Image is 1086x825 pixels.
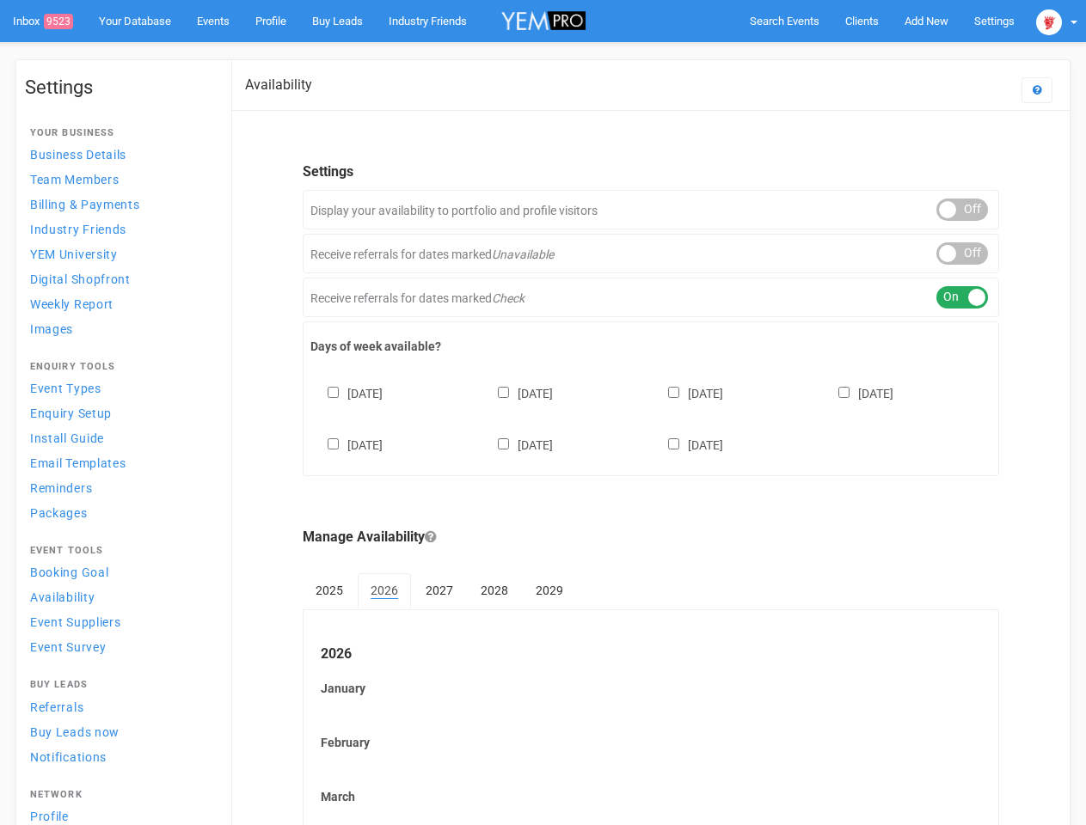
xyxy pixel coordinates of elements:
input: [DATE] [498,387,509,398]
span: Add New [905,15,948,27]
em: Check [492,291,525,305]
span: Business Details [30,148,126,162]
span: Event Survey [30,640,106,654]
span: Billing & Payments [30,198,140,211]
div: Receive referrals for dates marked [303,234,999,273]
h4: Your Business [30,128,209,138]
a: Referrals [25,695,214,718]
label: Days of week available? [310,338,991,355]
span: Email Templates [30,456,126,470]
label: [DATE] [481,383,553,402]
a: Weekly Report [25,292,214,315]
span: 9523 [44,14,73,29]
input: [DATE] [328,387,339,398]
span: Team Members [30,173,119,186]
a: Install Guide [25,426,214,449]
a: 2025 [303,573,356,608]
input: [DATE] [328,438,339,449]
a: Packages [25,501,214,524]
a: Images [25,317,214,340]
a: Notifications [25,745,214,768]
label: February [321,734,981,751]
h4: Event Tools [30,546,209,556]
em: Unavailable [492,247,554,261]
a: Digital Shopfront [25,267,214,290]
h4: Enquiry Tools [30,362,209,372]
legend: Manage Availability [303,528,999,547]
a: Event Suppliers [25,610,214,633]
span: Clients [845,15,879,27]
label: [DATE] [651,435,723,454]
a: 2027 [413,573,466,608]
label: [DATE] [821,383,893,402]
a: Booking Goal [25,560,214,584]
span: Availability [30,590,95,604]
a: Email Templates [25,451,214,474]
label: [DATE] [651,383,723,402]
span: Install Guide [30,431,104,445]
span: Booking Goal [30,565,108,579]
label: March [321,788,981,805]
label: [DATE] [310,435,383,454]
span: Enquiry Setup [30,406,112,420]
input: [DATE] [668,387,679,398]
a: Enquiry Setup [25,401,214,425]
img: open-uri20250107-2-1pbi2ie [1036,9,1062,35]
a: 2029 [523,573,576,608]
a: Availability [25,585,214,608]
label: [DATE] [310,383,383,402]
span: Event Suppliers [30,615,121,629]
a: Billing & Payments [25,192,214,216]
a: Reminders [25,476,214,499]
label: January [321,680,981,697]
a: Industry Friends [25,217,214,241]
label: [DATE] [481,435,553,454]
div: Display your availability to portfolio and profile visitors [303,190,999,229]
div: Receive referrals for dates marked [303,278,999,317]
a: Business Details [25,143,214,166]
a: 2028 [468,573,521,608]
h4: Network [30,790,209,800]
a: YEM University [25,242,214,266]
span: Search Events [750,15,819,27]
input: [DATE] [838,387,850,398]
h2: Availability [245,77,312,93]
span: YEM University [30,247,118,261]
span: Notifications [30,750,107,764]
span: Reminders [30,481,92,495]
a: 2026 [358,573,411,609]
h1: Settings [25,77,214,98]
a: Team Members [25,168,214,191]
span: Digital Shopfront [30,272,131,286]
span: Weekly Report [30,297,114,311]
a: Event Survey [25,635,214,658]
legend: 2026 [321,645,981,664]
legend: Settings [303,162,999,182]
input: [DATE] [668,438,679,449]
a: Event Types [25,376,214,400]
span: Images [30,322,73,336]
h4: Buy Leads [30,680,209,690]
a: Buy Leads now [25,720,214,743]
span: Event Types [30,382,101,395]
span: Packages [30,506,88,520]
input: [DATE] [498,438,509,449]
